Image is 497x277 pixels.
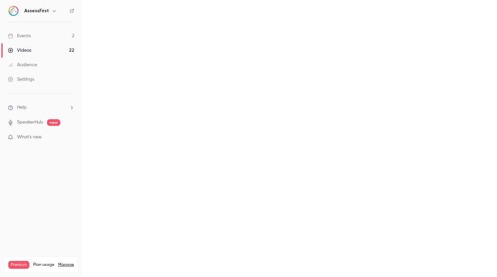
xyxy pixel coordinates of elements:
[24,8,49,14] h6: AssessFirst
[8,62,37,68] div: Audience
[66,134,74,140] iframe: Noticeable Trigger
[8,261,29,269] span: Premium
[8,47,31,54] div: Videos
[58,262,74,267] a: Manage
[17,134,42,141] span: What's new
[8,76,34,83] div: Settings
[8,6,19,16] img: AssessFirst
[8,33,31,39] div: Events
[47,119,60,126] span: new
[8,104,74,111] li: help-dropdown-opener
[17,119,43,126] a: SpeakerHub
[33,262,54,267] span: Plan usage
[17,104,27,111] span: Help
